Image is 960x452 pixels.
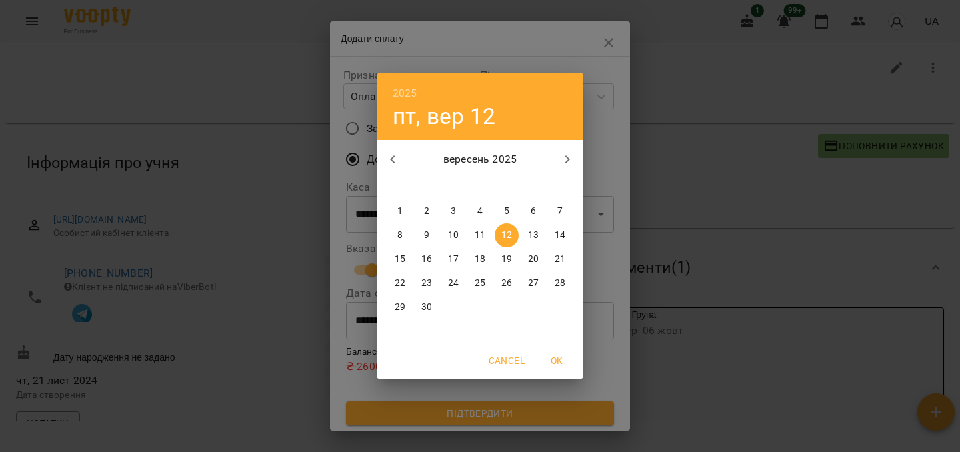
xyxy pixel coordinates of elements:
p: 4 [477,205,483,218]
span: вт [415,179,439,193]
span: чт [468,179,492,193]
p: 1 [397,205,403,218]
button: пт, вер 12 [393,103,495,130]
button: 15 [388,247,412,271]
p: 23 [421,277,432,290]
p: 6 [531,205,536,218]
span: пн [388,179,412,193]
p: 19 [501,253,512,266]
button: OK [535,349,578,373]
button: 10 [441,223,465,247]
span: OK [541,353,573,369]
button: 28 [548,271,572,295]
p: 27 [528,277,539,290]
button: 5 [495,199,519,223]
button: 18 [468,247,492,271]
p: 17 [448,253,459,266]
button: 20 [521,247,545,271]
button: 29 [388,295,412,319]
p: 29 [395,301,405,314]
button: 4 [468,199,492,223]
p: вересень 2025 [409,151,552,167]
button: 3 [441,199,465,223]
p: 8 [397,229,403,242]
button: 19 [495,247,519,271]
p: 28 [555,277,565,290]
button: 30 [415,295,439,319]
p: 13 [528,229,539,242]
button: 14 [548,223,572,247]
p: 2 [424,205,429,218]
button: 2025 [393,84,417,103]
button: 6 [521,199,545,223]
button: 27 [521,271,545,295]
p: 18 [475,253,485,266]
p: 5 [504,205,509,218]
p: 9 [424,229,429,242]
p: 30 [421,301,432,314]
span: пт [495,179,519,193]
p: 24 [448,277,459,290]
button: 16 [415,247,439,271]
p: 25 [475,277,485,290]
button: 23 [415,271,439,295]
p: 3 [451,205,456,218]
button: 9 [415,223,439,247]
button: 11 [468,223,492,247]
button: 1 [388,199,412,223]
button: 8 [388,223,412,247]
button: 7 [548,199,572,223]
button: 2 [415,199,439,223]
p: 26 [501,277,512,290]
span: Cancel [489,353,525,369]
button: 22 [388,271,412,295]
p: 14 [555,229,565,242]
p: 21 [555,253,565,266]
p: 20 [528,253,539,266]
p: 10 [448,229,459,242]
button: 12 [495,223,519,247]
span: сб [521,179,545,193]
p: 16 [421,253,432,266]
button: 13 [521,223,545,247]
span: ср [441,179,465,193]
span: нд [548,179,572,193]
p: 15 [395,253,405,266]
button: 25 [468,271,492,295]
button: 21 [548,247,572,271]
p: 7 [557,205,563,218]
p: 12 [501,229,512,242]
button: 24 [441,271,465,295]
button: Cancel [483,349,530,373]
button: 17 [441,247,465,271]
p: 11 [475,229,485,242]
p: 22 [395,277,405,290]
button: 26 [495,271,519,295]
